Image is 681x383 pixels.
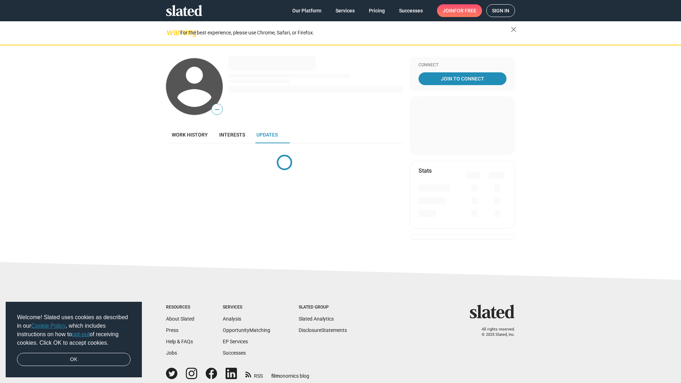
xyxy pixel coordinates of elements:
a: Successes [223,350,246,356]
div: Slated Group [299,305,347,310]
span: Our Platform [292,4,321,17]
div: For the best experience, please use Chrome, Safari, or Firefox. [180,28,511,38]
a: Help & FAQs [166,339,193,344]
a: Analysis [223,316,241,322]
span: Updates [256,132,278,138]
a: opt-out [72,331,90,337]
a: Our Platform [287,4,327,17]
div: Connect [419,62,506,68]
a: Slated Analytics [299,316,334,322]
a: Interests [214,126,251,143]
a: Jobs [166,350,177,356]
a: Pricing [363,4,391,17]
a: Sign in [486,4,515,17]
a: Work history [166,126,214,143]
p: All rights reserved. © 2025 Slated, Inc. [474,327,515,337]
span: for free [454,4,476,17]
span: Work history [172,132,208,138]
a: Services [330,4,360,17]
span: Services [336,4,355,17]
a: RSS [245,368,263,379]
div: cookieconsent [6,302,142,378]
a: OpportunityMatching [223,327,270,333]
span: Sign in [492,5,509,17]
a: About Slated [166,316,194,322]
span: Pricing [369,4,385,17]
span: film [271,373,280,379]
span: Welcome! Slated uses cookies as described in our , which includes instructions on how to of recei... [17,313,131,347]
a: Joinfor free [437,4,482,17]
a: Press [166,327,178,333]
div: Resources [166,305,194,310]
span: — [212,105,222,114]
span: Successes [399,4,423,17]
a: Successes [393,4,428,17]
span: Join [443,4,476,17]
div: Services [223,305,270,310]
a: EP Services [223,339,248,344]
a: Updates [251,126,283,143]
a: Join To Connect [419,72,506,85]
a: Cookie Policy [31,323,66,329]
mat-icon: close [509,25,518,34]
span: Join To Connect [420,72,505,85]
a: dismiss cookie message [17,353,131,366]
a: filmonomics blog [271,367,309,379]
mat-icon: warning [167,28,175,37]
span: Interests [219,132,245,138]
mat-card-title: Stats [419,167,432,174]
a: DisclosureStatements [299,327,347,333]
